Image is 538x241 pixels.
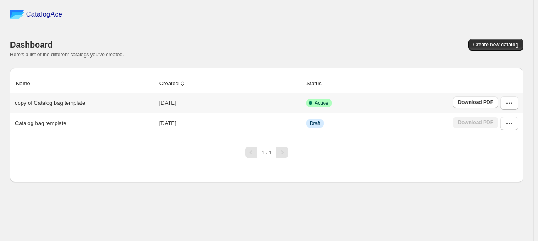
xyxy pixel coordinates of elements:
[262,149,272,156] span: 1 / 1
[10,52,124,58] span: Here's a list of the different catalogs you've created.
[458,99,493,106] span: Download PDF
[15,119,66,128] p: Catalog bag template
[468,39,523,51] button: Create new catalog
[315,100,328,106] span: Active
[10,10,24,19] img: catalog ace
[157,93,304,113] td: [DATE]
[158,76,188,92] button: Created
[26,10,63,19] span: CatalogAce
[10,40,53,49] span: Dashboard
[305,76,331,92] button: Status
[310,120,320,127] span: Draft
[157,113,304,133] td: [DATE]
[453,96,498,108] a: Download PDF
[473,41,518,48] span: Create new catalog
[15,99,85,107] p: copy of Catalog bag template
[15,76,40,92] button: Name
